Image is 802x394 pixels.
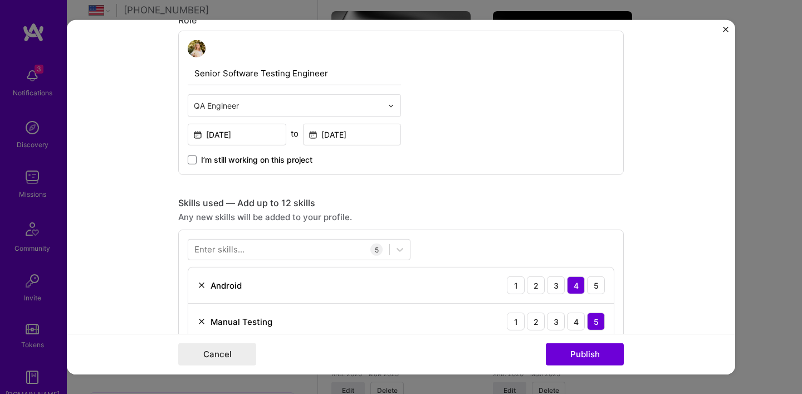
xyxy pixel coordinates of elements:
div: 4 [567,276,585,294]
div: to [291,128,299,139]
div: Android [211,280,242,291]
div: Any new skills will be added to your profile. [178,211,624,223]
div: 5 [370,244,383,256]
input: Date [188,124,286,145]
img: Remove [197,317,206,326]
div: 2 [527,313,545,330]
div: 3 [547,313,565,330]
div: Skills used — Add up to 12 skills [178,197,624,209]
div: 5 [587,276,605,294]
div: Manual Testing [211,316,272,328]
div: 1 [507,313,525,330]
button: Publish [546,343,624,366]
input: Date [303,124,402,145]
img: Remove [197,281,206,290]
div: 2 [527,276,545,294]
div: 5 [587,313,605,330]
div: Role [178,14,624,26]
div: Enter skills... [194,244,244,256]
img: drop icon [388,103,394,109]
span: I’m still working on this project [201,154,312,166]
div: 4 [567,313,585,330]
button: Close [723,26,728,38]
div: 1 [507,276,525,294]
input: Role Name [188,62,401,85]
button: Cancel [178,343,256,366]
div: 3 [547,276,565,294]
